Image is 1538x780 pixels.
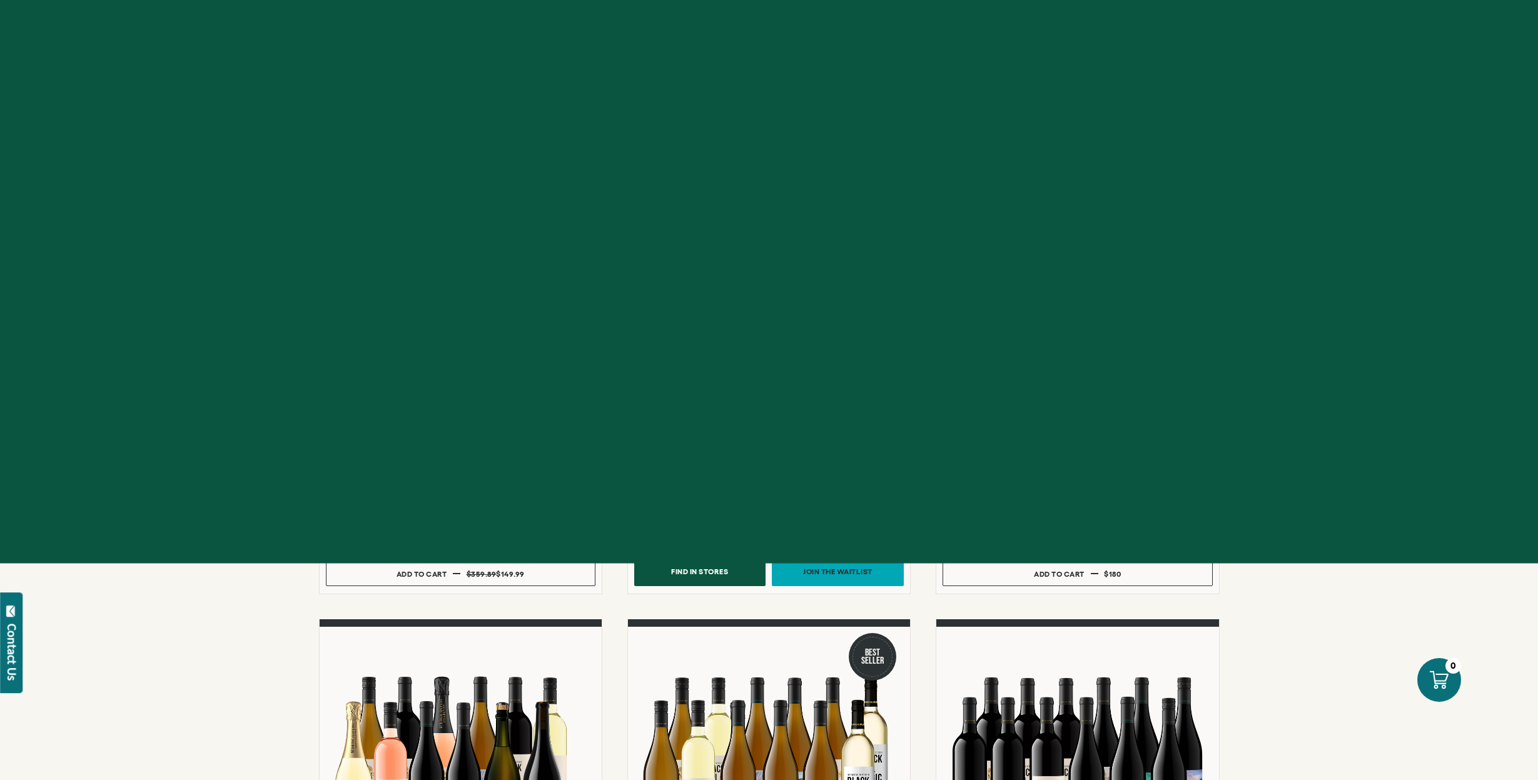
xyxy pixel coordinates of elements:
button: Add to cart $359.89 $149.99 [326,561,595,586]
s: $359.89 [467,570,497,578]
div: Add to cart [397,565,447,583]
button: Find In Stores [634,556,766,586]
span: $149.99 [496,570,525,578]
span: $180 [1104,570,1121,578]
button: Add to cart $180 [943,561,1212,586]
div: Add to cart [1034,565,1085,583]
a: Join the Waitlist [772,556,904,586]
div: Contact Us [6,624,18,681]
div: 0 [1445,658,1461,674]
